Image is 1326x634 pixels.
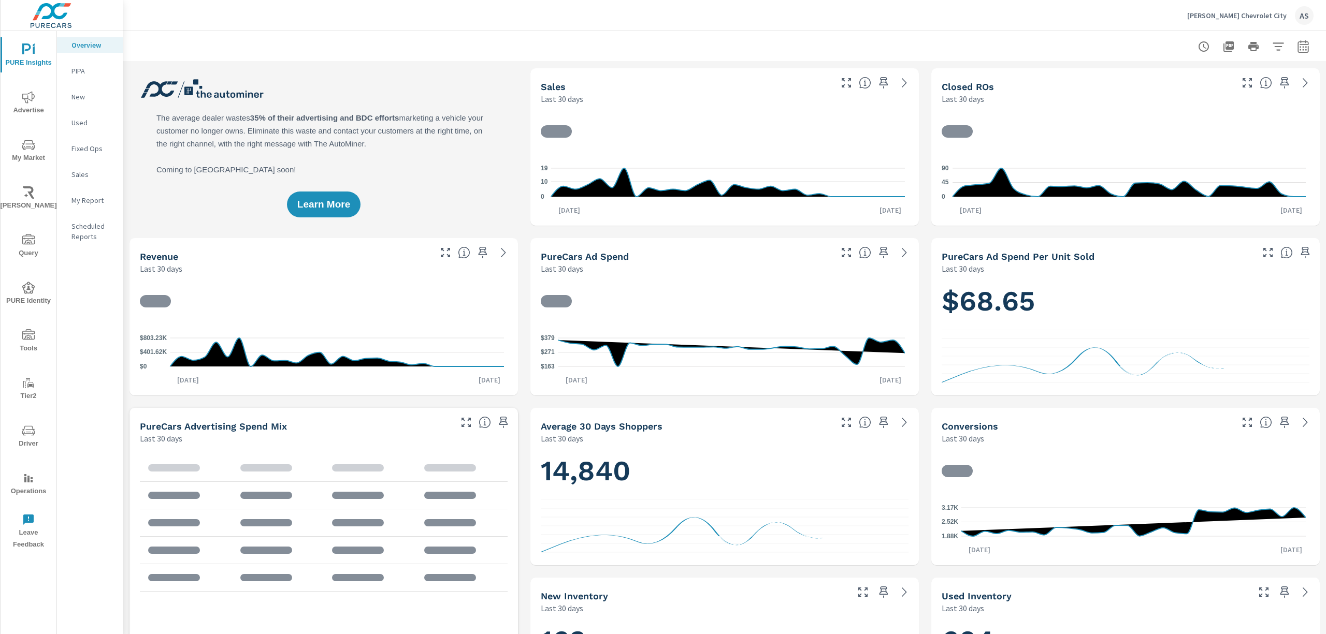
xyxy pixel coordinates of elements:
h5: New Inventory [541,591,608,601]
h5: Revenue [140,251,178,262]
span: Save this to your personalized report [1297,244,1314,261]
p: Last 30 days [541,262,583,275]
a: See more details in report [1297,75,1314,91]
span: Total cost of media for all PureCars channels for the selected dealership group over the selected... [859,246,871,259]
text: 3.17K [942,504,958,511]
h5: Average 30 Days Shoppers [541,421,662,432]
span: [PERSON_NAME] [4,186,53,212]
p: Last 30 days [140,262,182,275]
button: Make Fullscreen [1239,414,1256,431]
text: $379 [541,334,555,342]
button: "Export Report to PDF" [1218,36,1239,57]
p: New [71,92,114,102]
text: 2.52K [942,519,958,526]
p: [DATE] [1273,544,1309,555]
text: 1.88K [942,533,958,540]
span: Save this to your personalized report [875,75,892,91]
text: 90 [942,165,949,172]
span: Number of vehicles sold by the dealership over the selected date range. [Source: This data is sou... [859,77,871,89]
button: Make Fullscreen [1239,75,1256,91]
span: Save this to your personalized report [1276,75,1293,91]
span: Tier2 [4,377,53,402]
div: Used [57,115,123,130]
p: My Report [71,195,114,205]
div: New [57,89,123,105]
span: Number of Repair Orders Closed by the selected dealership group over the selected time range. [So... [1260,77,1272,89]
span: Save this to your personalized report [1276,414,1293,431]
p: Last 30 days [541,93,583,105]
p: Overview [71,40,114,50]
p: [DATE] [471,375,508,385]
p: Last 30 days [942,432,984,445]
p: Last 30 days [942,602,984,614]
a: See more details in report [1297,414,1314,431]
div: Sales [57,167,123,182]
button: Select Date Range [1293,36,1314,57]
p: [DATE] [872,375,909,385]
h5: PureCars Advertising Spend Mix [140,421,287,432]
p: [DATE] [1273,205,1309,215]
p: [DATE] [558,375,595,385]
span: Query [4,234,53,259]
span: Save this to your personalized report [1276,584,1293,600]
text: 0 [541,193,544,200]
span: Average cost of advertising per each vehicle sold at the dealer over the selected date range. The... [1280,246,1293,259]
span: PURE Identity [4,282,53,307]
text: 45 [942,179,949,186]
p: [DATE] [961,544,998,555]
h1: $68.65 [942,284,1309,319]
div: nav menu [1,31,56,555]
button: Learn More [287,191,361,217]
button: Make Fullscreen [1260,244,1276,261]
button: Make Fullscreen [437,244,454,261]
p: [DATE] [953,205,989,215]
a: See more details in report [1297,584,1314,600]
p: Last 30 days [541,602,583,614]
button: Apply Filters [1268,36,1289,57]
text: $401.62K [140,349,167,356]
span: Tools [4,329,53,355]
span: This table looks at how you compare to the amount of budget you spend per channel as opposed to y... [479,416,491,429]
span: Save this to your personalized report [495,414,512,431]
button: Make Fullscreen [838,244,855,261]
div: My Report [57,193,123,208]
p: PIPA [71,66,114,76]
h1: 14,840 [541,453,909,489]
button: Make Fullscreen [458,414,474,431]
text: $271 [541,349,555,356]
a: See more details in report [896,584,913,600]
div: PIPA [57,63,123,79]
span: Operations [4,472,53,497]
p: Last 30 days [541,432,583,445]
span: Advertise [4,91,53,116]
div: AS [1295,6,1314,25]
span: Save this to your personalized report [875,584,892,600]
a: See more details in report [495,244,512,261]
p: [DATE] [551,205,587,215]
p: Sales [71,169,114,180]
text: 19 [541,165,548,172]
p: Last 30 days [942,93,984,105]
span: A rolling 30 day total of daily Shoppers on the dealership website, averaged over the selected da... [859,416,871,429]
span: Save this to your personalized report [875,414,892,431]
a: See more details in report [896,414,913,431]
button: Make Fullscreen [838,75,855,91]
button: Print Report [1243,36,1264,57]
a: See more details in report [896,244,913,261]
p: [DATE] [872,205,909,215]
text: $0 [140,363,147,370]
span: Driver [4,424,53,450]
text: 0 [942,193,945,200]
p: Last 30 days [942,262,984,275]
span: Save this to your personalized report [474,244,491,261]
a: See more details in report [896,75,913,91]
div: Overview [57,37,123,53]
p: [PERSON_NAME] Chevrolet City [1187,11,1287,20]
h5: Used Inventory [942,591,1012,601]
span: My Market [4,139,53,164]
h5: Sales [541,81,566,92]
span: PURE Insights [4,43,53,69]
p: Scheduled Reports [71,221,114,242]
p: [DATE] [170,375,206,385]
text: $163 [541,363,555,370]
